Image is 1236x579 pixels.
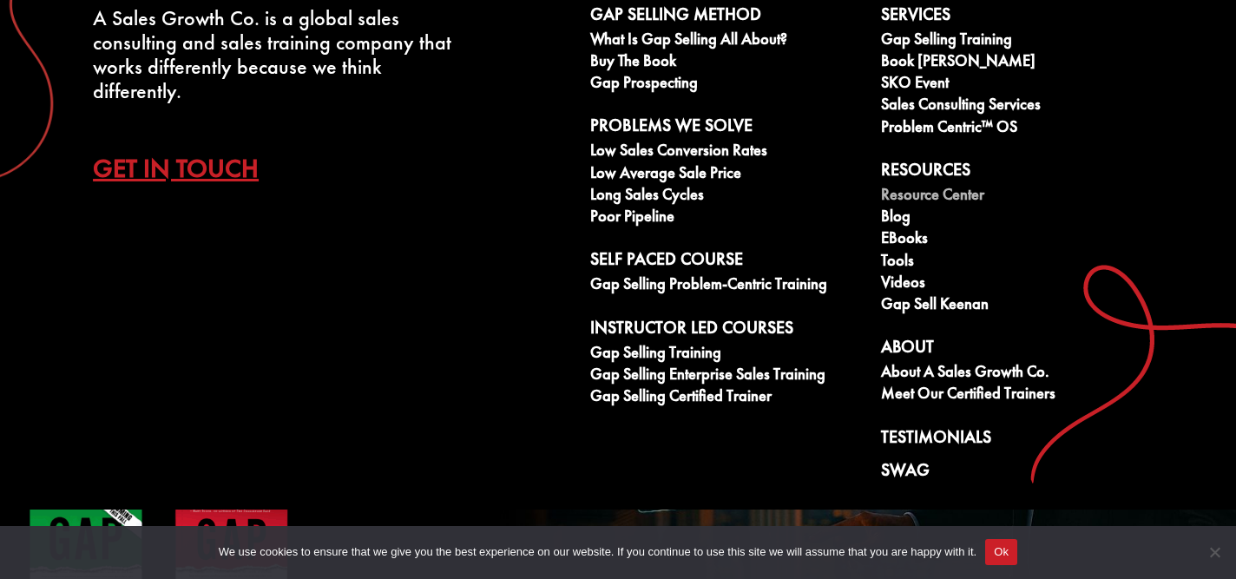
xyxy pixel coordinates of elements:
[881,207,1153,229] a: Blog
[881,427,1153,453] a: Testimonials
[590,387,862,409] a: Gap Selling Certified Trainer
[881,118,1153,140] a: Problem Centric™ OS
[881,229,1153,251] a: eBooks
[590,365,862,387] a: Gap Selling Enterprise Sales Training
[93,6,453,103] div: A Sales Growth Co. is a global sales consulting and sales training company that works differently...
[881,252,1153,273] a: Tools
[590,318,862,344] a: Instructor Led Courses
[881,160,1153,186] a: Resources
[1206,543,1223,561] span: No
[881,460,1153,486] a: Swag
[881,74,1153,95] a: SKO Event
[881,295,1153,317] a: Gap Sell Keenan
[590,74,862,95] a: Gap Prospecting
[590,249,862,275] a: Self Paced Course
[881,363,1153,385] a: About A Sales Growth Co.
[881,52,1153,74] a: Book [PERSON_NAME]
[881,337,1153,363] a: About
[590,344,862,365] a: Gap Selling Training
[590,52,862,74] a: Buy The Book
[590,186,862,207] a: Long Sales Cycles
[93,138,285,199] a: Get In Touch
[985,539,1017,565] button: Ok
[590,164,862,186] a: Low Average Sale Price
[590,30,862,52] a: What is Gap Selling all about?
[881,273,1153,295] a: Videos
[881,30,1153,52] a: Gap Selling Training
[590,115,862,141] a: Problems We Solve
[881,385,1153,406] a: Meet our Certified Trainers
[881,4,1153,30] a: Services
[881,186,1153,207] a: Resource Center
[881,95,1153,117] a: Sales Consulting Services
[590,207,862,229] a: Poor Pipeline
[590,275,862,297] a: Gap Selling Problem-Centric Training
[590,141,862,163] a: Low Sales Conversion Rates
[219,543,976,561] span: We use cookies to ensure that we give you the best experience on our website. If you continue to ...
[590,4,862,30] a: Gap Selling Method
